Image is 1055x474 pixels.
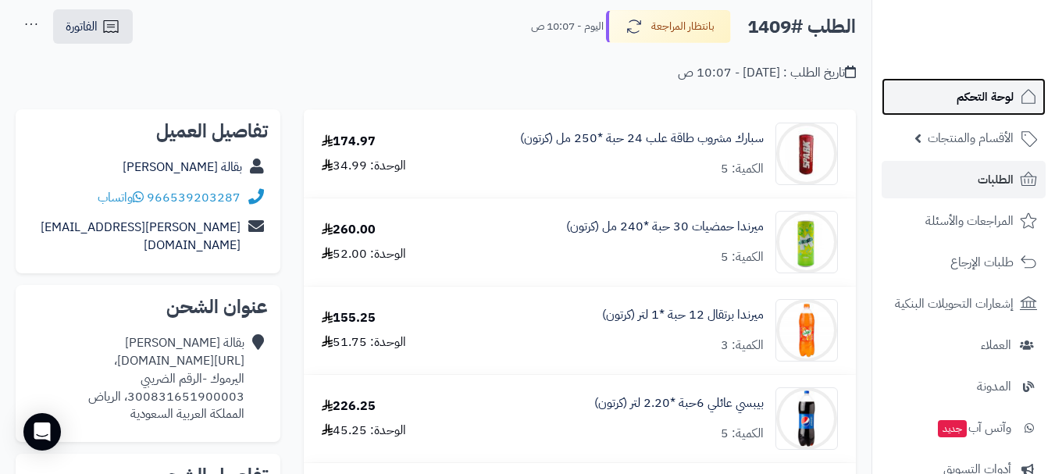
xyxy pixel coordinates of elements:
a: 966539203287 [147,188,241,207]
div: 155.25 [322,309,376,327]
div: الوحدة: 52.00 [322,245,406,263]
a: طلبات الإرجاع [882,244,1046,281]
span: جديد [938,420,967,437]
h2: تفاصيل العميل [28,122,268,141]
a: الطلبات [882,161,1046,198]
span: إشعارات التحويلات البنكية [895,293,1014,315]
img: 1747566616-1481083d-48b6-4b0f-b89f-c8f09a39-90x90.jpg [776,211,837,273]
a: المراجعات والأسئلة [882,202,1046,240]
div: Open Intercom Messenger [23,413,61,451]
div: بقالة [PERSON_NAME] [URL][DOMAIN_NAME]، اليرموك -الرقم الضريبي 300831651900003، الرياض المملكة ال... [28,334,244,423]
span: الفاتورة [66,17,98,36]
span: لوحة التحكم [957,86,1014,108]
span: العملاء [981,334,1011,356]
div: 226.25 [322,397,376,415]
a: الفاتورة [53,9,133,44]
div: 174.97 [322,133,376,151]
span: المراجعات والأسئلة [925,210,1014,232]
div: الوحدة: 34.99 [322,157,406,175]
a: إشعارات التحويلات البنكية [882,285,1046,323]
img: 1747594021-514wrKpr-GL._AC_SL1500-90x90.jpg [776,387,837,450]
div: الكمية: 5 [721,160,764,178]
div: الكمية: 3 [721,337,764,355]
a: واتساب [98,188,144,207]
a: العملاء [882,326,1046,364]
a: سبارك مشروب طاقة علب 24 حبة *250 مل (كرتون) [520,130,764,148]
small: اليوم - 10:07 ص [531,19,604,34]
a: وآتس آبجديد [882,409,1046,447]
h2: عنوان الشحن [28,298,268,316]
span: المدونة [977,376,1011,397]
div: الوحدة: 51.75 [322,333,406,351]
a: بقالة [PERSON_NAME] [123,158,242,176]
span: طلبات الإرجاع [950,251,1014,273]
button: بانتظار المراجعة [606,10,731,43]
span: الطلبات [978,169,1014,191]
div: الكمية: 5 [721,425,764,443]
a: بيبسي عائلي 6حبة *2.20 لتر (كرتون) [594,394,764,412]
a: [PERSON_NAME][EMAIL_ADDRESS][DOMAIN_NAME] [41,218,241,255]
a: ميرندا برتقال 12 حبة *1 لتر (كرتون) [602,306,764,324]
h2: الطلب #1409 [747,11,856,43]
div: الكمية: 5 [721,248,764,266]
div: الوحدة: 45.25 [322,422,406,440]
a: لوحة التحكم [882,78,1046,116]
a: ميرندا حمضيات 30 حبة *240 مل (كرتون) [566,218,764,236]
span: الأقسام والمنتجات [928,127,1014,149]
div: 260.00 [322,221,376,239]
a: المدونة [882,368,1046,405]
div: تاريخ الطلب : [DATE] - 10:07 ص [678,64,856,82]
span: وآتس آب [936,417,1011,439]
img: 1747574948-012000802850_1-90x90.jpg [776,299,837,362]
img: 1747517517-f85b5201-d493-429b-b138-9978c401-90x90.jpg [776,123,837,185]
